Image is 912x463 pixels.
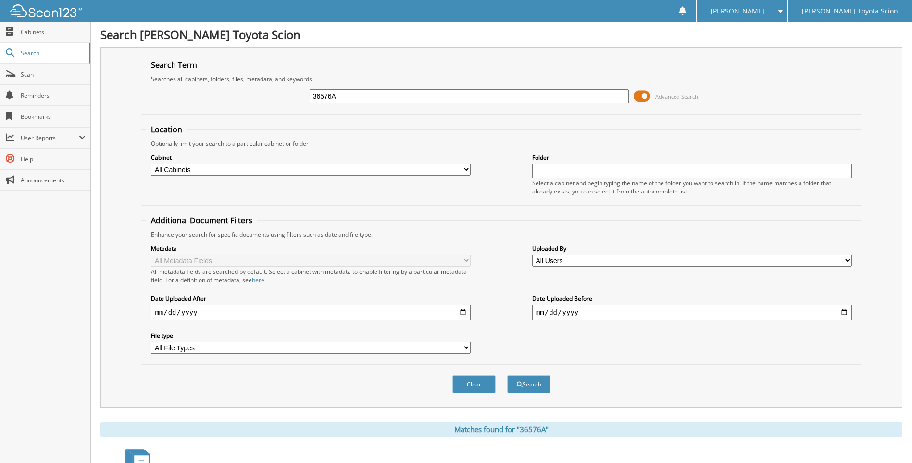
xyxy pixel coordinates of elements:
[21,70,86,78] span: Scan
[151,332,471,340] label: File type
[21,91,86,100] span: Reminders
[146,215,257,226] legend: Additional Document Filters
[151,244,471,253] label: Metadata
[532,154,852,162] label: Folder
[532,305,852,320] input: end
[151,268,471,284] div: All metadata fields are searched by default. Select a cabinet with metadata to enable filtering b...
[532,244,852,253] label: Uploaded By
[532,179,852,195] div: Select a cabinet and begin typing the name of the folder you want to search in. If the name match...
[100,26,902,42] h1: Search [PERSON_NAME] Toyota Scion
[21,49,84,57] span: Search
[21,113,86,121] span: Bookmarks
[151,305,471,320] input: start
[10,4,82,17] img: scan123-logo-white.svg
[655,93,698,100] span: Advanced Search
[151,154,471,162] label: Cabinet
[100,422,902,437] div: Matches found for "36576A"
[802,8,898,14] span: [PERSON_NAME] Toyota Scion
[507,375,550,393] button: Search
[532,295,852,303] label: Date Uploaded Before
[21,134,79,142] span: User Reports
[151,295,471,303] label: Date Uploaded After
[146,231,856,239] div: Enhance your search for specific documents using filters such as date and file type.
[21,176,86,184] span: Announcements
[146,75,856,83] div: Searches all cabinets, folders, files, metadata, and keywords
[146,60,202,70] legend: Search Term
[252,276,264,284] a: here
[711,8,764,14] span: [PERSON_NAME]
[452,375,496,393] button: Clear
[146,124,187,135] legend: Location
[21,28,86,36] span: Cabinets
[21,155,86,163] span: Help
[146,140,856,148] div: Optionally limit your search to a particular cabinet or folder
